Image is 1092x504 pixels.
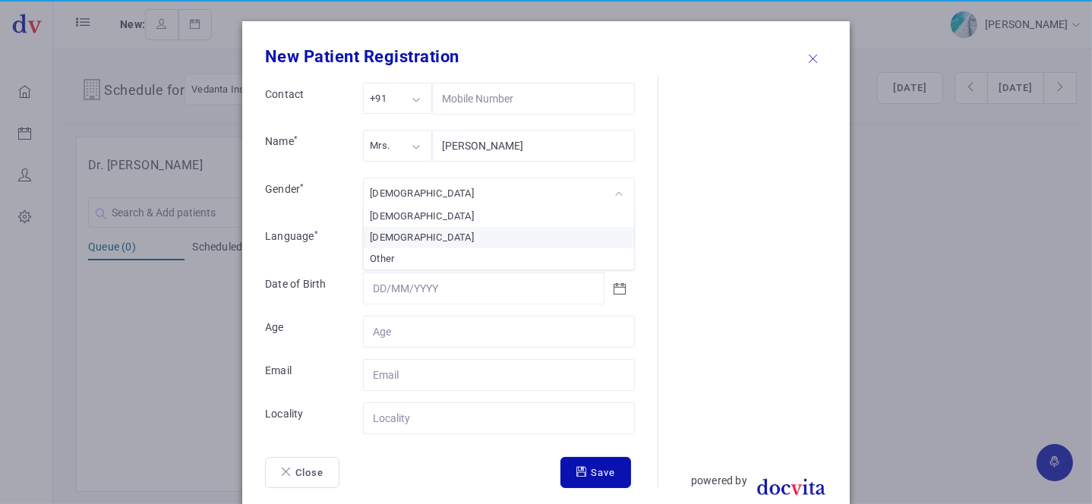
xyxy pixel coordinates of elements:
label: Age [254,320,352,342]
p: powered by [691,471,747,491]
div: Mrs. [370,137,390,154]
input: Locality [363,402,635,434]
label: Contact [254,87,352,112]
label: Name [254,134,352,159]
button: Close [265,457,339,489]
div: Other [364,248,634,269]
label: Email [254,363,352,385]
img: DocVita logo [747,471,835,503]
label: Locality [254,406,352,428]
input: Age [363,316,635,348]
b: New Patient Registration [265,47,459,66]
input: Mobile Number [432,83,635,115]
label: Language [254,228,352,254]
label: Gender [254,181,352,207]
label: Date of Birth [254,276,352,298]
button: Save [560,457,631,489]
div: +91 [370,90,387,107]
input: Email [363,359,635,391]
input: DD/MM/YYYY [363,272,604,304]
div: [DEMOGRAPHIC_DATA] [364,227,634,248]
div: [DEMOGRAPHIC_DATA] [364,206,634,227]
div: [DEMOGRAPHIC_DATA] [370,184,474,202]
input: Name [432,130,635,162]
